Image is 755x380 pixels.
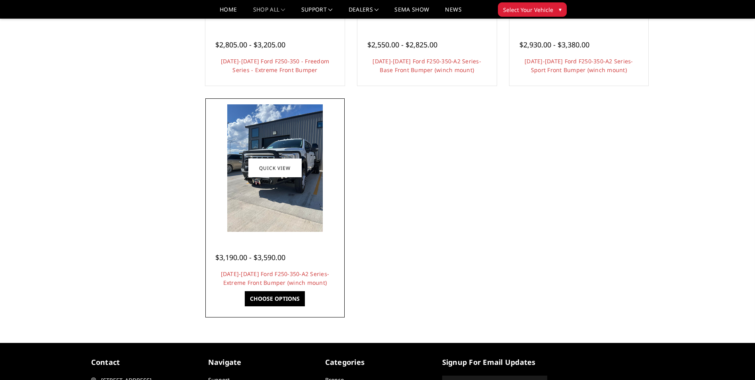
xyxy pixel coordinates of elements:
[215,253,285,262] span: $3,190.00 - $3,590.00
[442,357,547,368] h5: signup for email updates
[208,357,313,368] h5: Navigate
[367,40,437,49] span: $2,550.00 - $2,825.00
[715,342,755,380] iframe: Chat Widget
[394,7,429,18] a: SEMA Show
[445,7,461,18] a: News
[91,357,196,368] h5: contact
[227,104,323,232] img: 2023-2025 Ford F250-350-A2 Series-Extreme Front Bumper (winch mount)
[221,270,330,286] a: [DATE]-[DATE] Ford F250-350-A2 Series-Extreme Front Bumper (winch mount)
[519,40,589,49] span: $2,930.00 - $3,380.00
[248,159,302,178] a: Quick view
[325,357,430,368] h5: Categories
[559,5,562,14] span: ▾
[349,7,379,18] a: Dealers
[245,291,305,306] a: Choose Options
[215,40,285,49] span: $2,805.00 - $3,205.00
[498,2,567,17] button: Select Your Vehicle
[220,7,237,18] a: Home
[373,57,481,74] a: [DATE]-[DATE] Ford F250-350-A2 Series-Base Front Bumper (winch mount)
[525,57,633,74] a: [DATE]-[DATE] Ford F250-350-A2 Series-Sport Front Bumper (winch mount)
[221,57,329,74] a: [DATE]-[DATE] Ford F250-350 - Freedom Series - Extreme Front Bumper
[503,6,553,14] span: Select Your Vehicle
[253,7,285,18] a: shop all
[207,100,343,236] a: 2023-2025 Ford F250-350-A2 Series-Extreme Front Bumper (winch mount) 2023-2025 Ford F250-350-A2 S...
[301,7,333,18] a: Support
